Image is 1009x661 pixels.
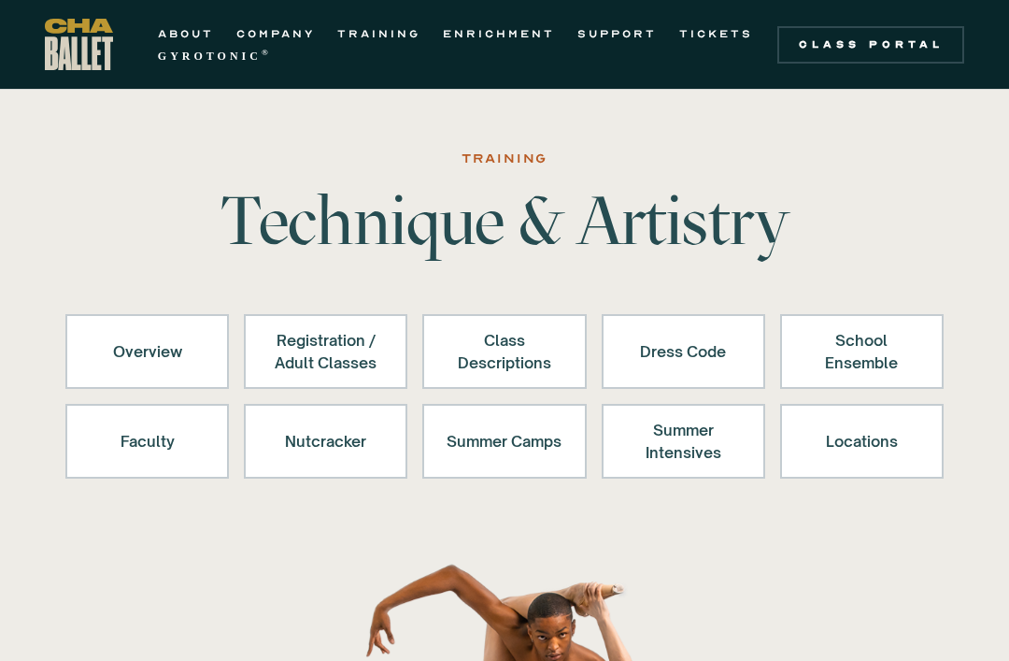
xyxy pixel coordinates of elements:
a: Summer Camps [422,404,586,479]
a: Overview [65,314,229,389]
a: Registration /Adult Classes [244,314,407,389]
a: Class Descriptions [422,314,586,389]
div: Class Portal [789,37,953,52]
a: TICKETS [679,22,753,45]
div: Registration / Adult Classes [268,329,383,374]
div: Class Descriptions [447,329,561,374]
div: Summer Camps [447,419,561,464]
strong: GYROTONIC [158,50,262,63]
div: Locations [804,419,919,464]
a: home [45,19,113,70]
a: ENRICHMENT [443,22,555,45]
div: Dress Code [626,329,741,374]
sup: ® [262,48,272,57]
a: School Ensemble [780,314,944,389]
a: GYROTONIC® [158,45,272,67]
a: COMPANY [236,22,315,45]
a: TRAINING [337,22,420,45]
a: Summer Intensives [602,404,765,479]
a: Faculty [65,404,229,479]
a: Nutcracker [244,404,407,479]
h1: Technique & Artistry [213,187,796,254]
div: Overview [90,329,205,374]
a: Class Portal [777,26,964,64]
div: Summer Intensives [626,419,741,464]
a: SUPPORT [577,22,657,45]
div: Training [462,148,547,170]
div: School Ensemble [804,329,919,374]
a: ABOUT [158,22,214,45]
a: Dress Code [602,314,765,389]
div: Nutcracker [268,419,383,464]
a: Locations [780,404,944,479]
div: Faculty [90,419,205,464]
